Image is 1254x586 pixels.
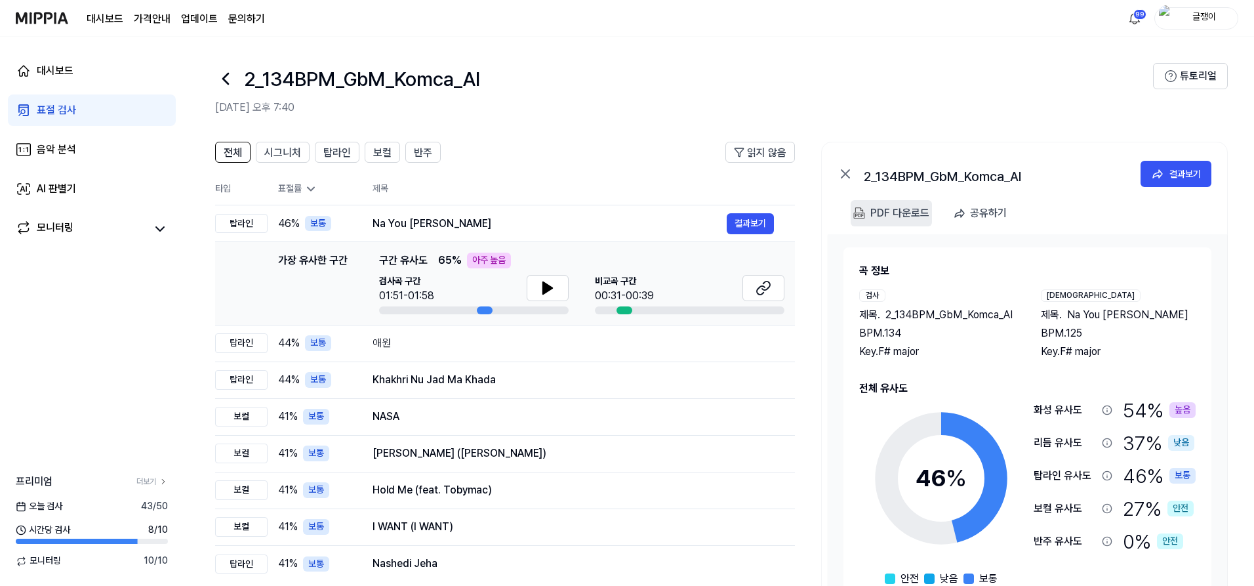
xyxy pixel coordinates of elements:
span: % [946,464,967,492]
img: 알림 [1127,10,1143,26]
div: 0 % [1123,528,1183,555]
span: 제목 . [859,307,880,323]
span: 보컬 [373,145,392,161]
span: 8 / 10 [148,524,168,537]
button: PDF 다운로드 [851,200,932,226]
div: 보통 [303,482,329,498]
span: 탑라인 [323,145,351,161]
a: 대시보드 [8,55,176,87]
span: 읽지 않음 [747,145,786,161]
a: 문의하기 [228,11,265,27]
span: 반주 [414,145,432,161]
div: 아주 높음 [467,253,511,268]
span: 65 % [438,253,462,268]
div: 보통 [303,519,329,535]
div: 보통 [305,216,331,232]
div: BPM. 134 [859,325,1015,341]
div: Key. F# major [859,344,1015,360]
div: 보컬 [215,407,268,427]
div: 결과보기 [1169,167,1201,181]
span: Na You [PERSON_NAME] [1067,307,1188,323]
div: [PERSON_NAME] ([PERSON_NAME]) [373,446,774,461]
a: 음악 분석 [8,134,176,165]
span: 44 % [278,372,300,388]
span: 비교곡 구간 [595,275,654,288]
a: 업데이트 [181,11,218,27]
button: 가격안내 [134,11,171,27]
div: 반주 유사도 [1034,534,1097,549]
div: Hold Me (feat. Tobymac) [373,482,774,498]
div: 27 % [1123,495,1194,522]
a: 대시보드 [87,11,123,27]
div: 46 % [1123,462,1196,490]
div: 리듬 유사도 [1034,435,1097,451]
h2: [DATE] 오후 7:40 [215,100,1153,115]
a: 모니터링 [16,220,147,238]
span: 46 % [278,216,300,232]
th: 타입 [215,173,268,205]
span: 41 % [278,482,298,498]
span: 제목 . [1041,307,1062,323]
span: 모니터링 [16,555,61,568]
div: 00:31-00:39 [595,288,654,304]
div: 글쟁이 [1179,10,1230,25]
button: 시그니처 [256,142,310,163]
button: 알림99 [1124,8,1145,29]
div: 54 % [1123,396,1196,424]
span: 검사곡 구간 [379,275,434,288]
div: 안전 [1157,534,1183,549]
div: 표절 검사 [37,102,76,118]
div: 보컬 [215,480,268,500]
div: [DEMOGRAPHIC_DATA] [1041,289,1141,302]
div: 탑라인 [215,370,268,390]
a: 표절 검사 [8,94,176,126]
button: 튜토리얼 [1153,63,1228,89]
div: Na You [PERSON_NAME] [373,216,727,232]
div: 2_134BPM_GbM_Komca_AI [864,166,1126,182]
h2: 전체 유사도 [859,381,1196,396]
div: Nashedi Jeha [373,556,774,572]
button: 결과보기 [1141,161,1211,187]
div: BPM. 125 [1041,325,1196,341]
div: 음악 분석 [37,142,76,157]
div: NASA [373,409,774,425]
span: 구간 유사도 [379,253,428,268]
div: 99 [1133,9,1146,20]
span: 시그니처 [264,145,301,161]
span: 시간당 검사 [16,524,70,537]
div: 보컬 유사도 [1034,501,1097,516]
button: 반주 [405,142,441,163]
div: Khakhri Nu Jad Ma Khada [373,372,774,388]
h1: 2_134BPM_GbM_Komca_AI [244,65,480,93]
div: 01:51-01:58 [379,288,434,304]
div: 보통 [1169,468,1196,484]
div: AI 판별기 [37,181,76,197]
div: 탑라인 [215,555,268,574]
div: 탑라인 [215,333,268,353]
button: 탑라인 [315,142,359,163]
a: 더보기 [136,476,168,488]
div: PDF 다운로드 [870,205,929,222]
span: 44 % [278,335,300,351]
div: 37 % [1123,429,1194,457]
div: 보통 [303,409,329,425]
span: 프리미엄 [16,474,52,490]
div: 애원 [373,335,774,351]
button: profile글쟁이 [1154,7,1238,30]
span: 41 % [278,556,298,572]
div: 표절률 [278,182,352,196]
img: profile [1159,5,1175,31]
span: 41 % [278,519,298,535]
div: 모니터링 [37,220,73,238]
span: 2_134BPM_GbM_Komca_AI [885,307,1013,323]
a: AI 판별기 [8,173,176,205]
button: 결과보기 [727,213,774,234]
th: 제목 [373,173,795,205]
div: 보통 [303,446,329,461]
span: 41 % [278,446,298,461]
div: 안전 [1167,501,1194,516]
div: 보컬 [215,444,268,463]
div: 화성 유사도 [1034,402,1097,418]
